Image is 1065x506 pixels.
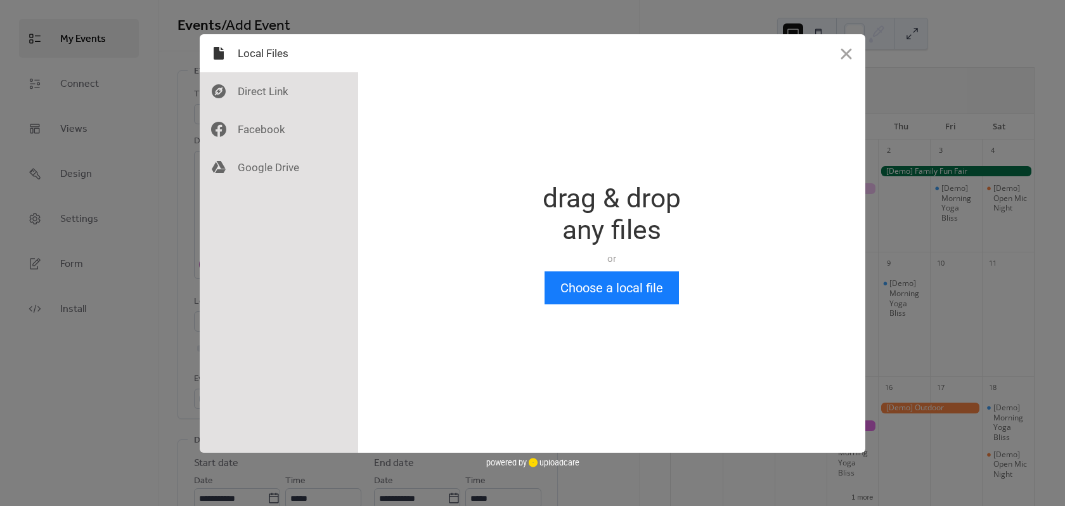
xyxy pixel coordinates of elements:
button: Choose a local file [545,271,679,304]
div: Google Drive [200,148,358,186]
div: drag & drop any files [543,183,681,246]
a: uploadcare [527,458,579,467]
div: powered by [486,453,579,472]
div: Local Files [200,34,358,72]
div: Direct Link [200,72,358,110]
div: Facebook [200,110,358,148]
button: Close [827,34,865,72]
div: or [543,252,681,265]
